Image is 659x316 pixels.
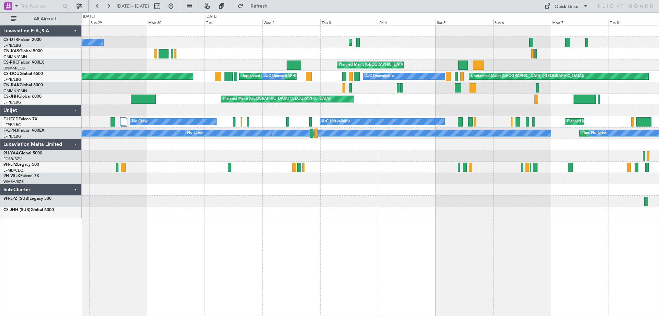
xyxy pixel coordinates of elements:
[3,151,42,155] a: 9H-YAAGlobal 5000
[551,19,609,25] div: Mon 7
[555,3,578,10] div: Quick Links
[3,100,21,105] a: LFPB/LBG
[3,49,43,53] a: CN-KASGlobal 5000
[89,19,147,25] div: Sun 29
[206,14,217,20] div: [DATE]
[223,94,331,104] div: Planned Maint [GEOGRAPHIC_DATA] ([GEOGRAPHIC_DATA])
[320,19,378,25] div: Thu 3
[3,129,44,133] a: F-GPNJFalcon 900EX
[3,54,27,59] a: GMMN/CMN
[339,60,447,70] div: Planned Maint [GEOGRAPHIC_DATA] ([GEOGRAPHIC_DATA])
[3,88,27,94] a: GMMN/CMN
[3,72,43,76] a: CS-DOUGlobal 6500
[3,168,23,173] a: LFMD/CEQ
[205,19,262,25] div: Tue 1
[3,163,17,167] span: 9H-LPZ
[3,77,21,82] a: LFPB/LBG
[493,19,551,25] div: Sun 6
[541,1,592,12] button: Quick Links
[3,117,19,121] span: F-HECD
[471,71,584,81] div: Unplanned Maint [GEOGRAPHIC_DATA] ([GEOGRAPHIC_DATA])
[3,38,18,42] span: CS-DTR
[83,14,95,20] div: [DATE]
[147,19,205,25] div: Mon 30
[322,117,350,127] div: A/C Unavailable
[245,4,274,9] span: Refresh
[262,19,320,25] div: Wed 2
[3,208,31,212] span: CS-JHH (SUB)
[3,174,39,178] a: 9H-VSLKFalcon 7X
[3,208,54,212] a: CS-JHH (SUB)Global 6000
[117,3,149,9] span: [DATE] - [DATE]
[3,197,51,201] a: 9H-LPZ (SUB)Legacy 500
[3,122,21,128] a: LFPB/LBG
[591,128,607,138] div: No Crew
[8,13,74,24] button: All Aircraft
[3,72,20,76] span: CS-DOU
[436,19,493,25] div: Sat 5
[3,151,19,155] span: 9H-YAA
[3,117,37,121] a: F-HECDFalcon 7X
[3,49,19,53] span: CN-KAS
[3,95,42,99] a: CS-JHHGlobal 6000
[3,66,25,71] a: DNMM/LOS
[3,134,21,139] a: LFPB/LBG
[3,174,20,178] span: 9H-VSLK
[234,1,276,12] button: Refresh
[3,38,42,42] a: CS-DTRFalcon 2000
[3,179,24,184] a: WMSA/SZB
[132,117,148,127] div: No Crew
[18,17,72,21] span: All Aircraft
[3,83,20,87] span: CN-RAK
[264,71,293,81] div: A/C Unavailable
[3,197,30,201] span: 9H-LPZ (SUB)
[378,19,436,25] div: Fri 4
[3,95,18,99] span: CS-JHH
[241,71,354,81] div: Unplanned Maint [GEOGRAPHIC_DATA] ([GEOGRAPHIC_DATA])
[187,128,203,138] div: No Crew
[3,156,22,162] a: FCBB/BZV
[21,1,60,11] input: Trip Number
[3,129,18,133] span: F-GPNJ
[3,61,44,65] a: CS-RRCFalcon 900LX
[365,71,394,81] div: A/C Unavailable
[3,83,43,87] a: CN-RAKGlobal 6000
[3,61,18,65] span: CS-RRC
[3,43,21,48] a: LFPB/LBG
[3,163,39,167] a: 9H-LPZLegacy 500
[351,37,386,47] div: Planned Maint Sofia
